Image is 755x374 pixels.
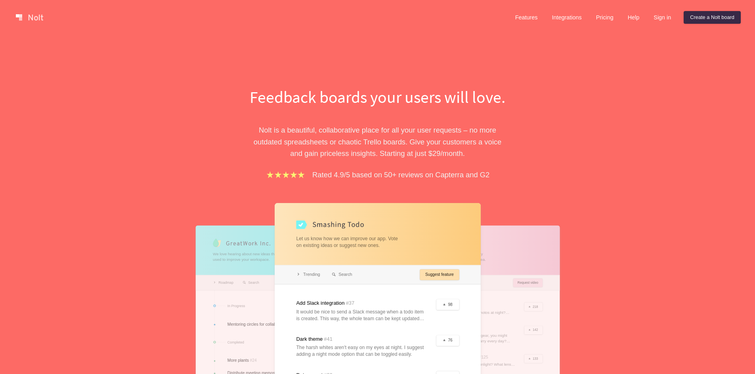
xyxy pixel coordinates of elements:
[647,11,677,24] a: Sign in
[312,169,489,180] p: Rated 4.9/5 based on 50+ reviews on Capterra and G2
[590,11,620,24] a: Pricing
[545,11,588,24] a: Integrations
[241,85,514,108] h1: Feedback boards your users will love.
[684,11,741,24] a: Create a Nolt board
[241,124,514,159] p: Nolt is a beautiful, collaborative place for all your user requests – no more outdated spreadshee...
[266,170,306,179] img: stars.b067e34983.png
[509,11,544,24] a: Features
[621,11,646,24] a: Help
